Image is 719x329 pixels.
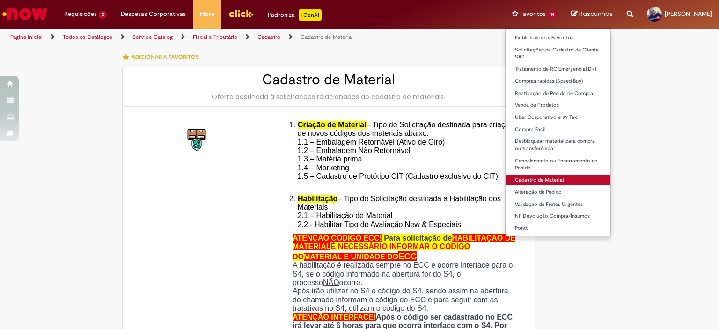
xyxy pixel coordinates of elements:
[506,124,610,135] a: Compra Fácil
[506,88,610,99] a: Reativação de Pedido de Compra
[506,223,610,234] a: Ponto
[64,9,97,19] span: Requisições
[520,9,546,19] span: Favoritos
[304,253,398,261] span: MATERIAL E UNIDADE DO
[63,33,112,41] a: Todos os Catálogos
[132,53,199,61] span: Adicionar a Favoritos
[132,72,525,88] h2: Cadastro de Material
[301,33,353,41] a: Cadastro de Material
[293,234,382,242] span: ATENÇÃO CÓDIGO ECC!
[506,187,610,197] a: Alteração de Pedido
[506,136,610,154] a: Desbloquear material para compra ou transferência
[193,33,237,41] a: Fiscal e Tributário
[200,9,214,19] span: More
[228,7,254,21] img: click_logo_yellow_360x200.png
[7,29,472,46] ul: Trilhas de página
[298,121,367,129] span: Criação de Material
[298,195,337,203] span: Habilitação
[548,11,557,19] span: 14
[506,211,610,221] a: NF Devolução Compra/Insumos
[506,156,610,173] a: Cancelamento ou Encerramento de Pedido
[299,9,322,21] p: +GenAi
[1,5,49,23] img: ServiceNow
[506,100,610,110] a: Venda de Produtos
[293,234,515,250] span: HABILITAÇÃO DE MATERIAL
[506,45,610,62] a: Solicitações de Cadastro de Cliente SAP
[293,287,518,313] p: Após irão utilizar no S4 o código do S4, sendo assim na abertura do chamado informam o código do ...
[132,33,173,41] a: Service Catalog
[398,251,417,261] span: ECC
[506,112,610,123] a: Uber Corporativo e 99 Taxi
[183,125,213,155] img: Cadastro de Material
[579,9,613,18] span: Rascunhos
[298,195,501,228] span: – Tipo de Solicitação destinada a Habilitação dos Materiais 2.1 – Habilitação de Material 2.2 - H...
[384,234,452,242] span: Para solicitação de
[506,64,610,74] a: Tratamento de RC Emergencial D+1
[99,11,107,19] span: 2
[298,121,514,189] span: – Tipo de Solicitação destinada para criação de novos códigos dos materiais abaixo: 1.1 – Embalag...
[132,92,525,102] div: Oferta destinada à solicitações relacionadas ao cadastro de materiais.
[293,261,518,287] p: A habilitação é realizada sempre no ECC e ocorre interface para o S4, se o código informado na ab...
[665,10,712,18] span: [PERSON_NAME]
[122,47,204,67] button: Adicionar a Favoritos
[293,242,470,260] span: É NECESSÁRIO INFORMAR O CÓDIGO DO
[505,28,611,236] ul: Favoritos
[506,76,610,87] a: Compras rápidas (Speed Buy)
[268,9,322,21] div: Padroniza
[323,278,339,286] u: NÃO
[10,33,43,41] a: Página inicial
[293,313,376,321] span: ATENÇÃO INTERFACE!
[506,199,610,210] a: Validação de Fretes Urgentes
[571,10,613,19] a: Rascunhos
[121,9,186,19] span: Despesas Corporativas
[506,33,610,43] a: Exibir todos os Favoritos
[506,175,610,185] a: Cadastro de Material
[257,33,280,41] a: Cadastro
